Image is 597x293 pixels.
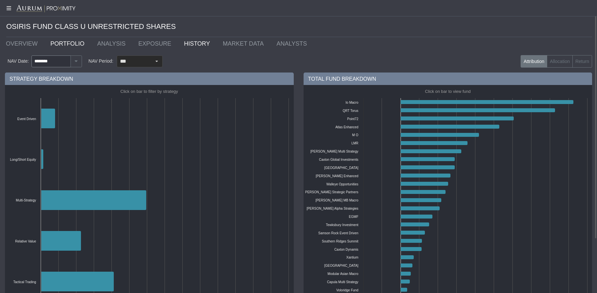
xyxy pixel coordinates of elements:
text: Xantium [346,256,358,259]
text: Click on bar to filter by strategy [120,89,178,94]
a: MARKET DATA [218,37,272,50]
a: HISTORY [179,37,218,50]
div: Select [151,56,162,67]
text: Multi-Strategy [16,199,36,202]
img: Aurum-Proximity%20white.svg [16,5,75,13]
div: TOTAL FUND BREAKDOWN [304,73,592,85]
text: Atlas Enhanced [335,125,358,129]
text: EGMF [349,215,358,219]
a: ANALYSIS [92,37,133,50]
label: Attribution [521,55,547,68]
label: Return [572,55,592,68]
text: [PERSON_NAME] MB Macro [315,199,358,202]
text: [PERSON_NAME] Strategic Partners [304,190,358,194]
div: NAV Period: [89,55,113,67]
div: STRATEGY BREAKDOWN [5,73,294,85]
text: M O [352,133,358,137]
div: OSIRIS FUND CLASS U UNRESTRICTED SHARES [6,16,592,37]
text: Relative Value [15,240,36,243]
text: Samson Rock Event Driven [318,231,358,235]
text: Click on bar to view fund [425,89,470,94]
text: Walleye Opportunities [326,182,358,186]
text: Caxton Dynamis [334,248,358,251]
text: Long/Short Equity [10,158,36,161]
text: Tewksbury Investment [326,223,358,227]
text: Southern Ridges Summit [322,240,358,243]
a: ANALYSTS [272,37,315,50]
text: Point72 [347,117,358,121]
text: Tactical Trading [13,280,36,284]
div: NAV Date: [5,55,31,67]
text: QRT Torus [343,109,358,113]
text: Event Driven [17,117,36,121]
text: Io Macro [346,101,358,104]
text: [PERSON_NAME] Enhanced [315,174,358,178]
label: Allocation [547,55,573,68]
text: [GEOGRAPHIC_DATA] [324,166,358,170]
text: [PERSON_NAME] Multi Strategy [310,150,358,153]
text: Caxton Global Investments [319,158,358,161]
text: Voloridge Fund [336,288,358,292]
text: [GEOGRAPHIC_DATA] [324,264,358,267]
text: Capula Multi Strategy [327,280,358,284]
text: [PERSON_NAME] Alpha Strategies [307,207,358,210]
a: EXPOSURE [133,37,179,50]
text: LMR [351,141,358,145]
text: Modular Asian Macro [328,272,358,276]
a: OVERVIEW [1,37,46,50]
a: PORTFOLIO [46,37,92,50]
